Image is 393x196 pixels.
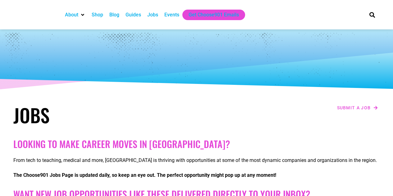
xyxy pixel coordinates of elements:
[126,11,141,19] a: Guides
[13,172,276,178] strong: The Choose901 Jobs Page is updated daily, so keep an eye out. The perfect opportunity might pop u...
[147,11,158,19] a: Jobs
[62,10,89,20] div: About
[62,10,359,20] nav: Main nav
[337,106,371,110] span: Submit a job
[189,11,239,19] a: Get Choose901 Emails
[367,10,377,20] div: Search
[13,157,380,164] p: From tech to teaching, medical and more, [GEOGRAPHIC_DATA] is thriving with opportunities at some...
[13,104,194,126] h1: Jobs
[164,11,179,19] a: Events
[335,104,380,112] a: Submit a job
[13,138,380,150] h2: Looking to make career moves in [GEOGRAPHIC_DATA]?
[109,11,119,19] a: Blog
[92,11,103,19] a: Shop
[65,11,78,19] a: About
